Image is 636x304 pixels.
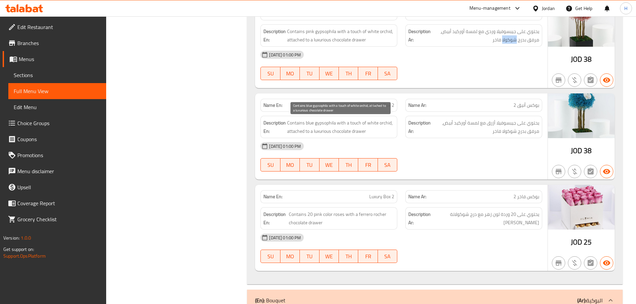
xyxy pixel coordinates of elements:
button: TU [300,158,319,172]
button: SU [260,67,280,80]
div: Jordan [542,5,555,12]
strong: Description En: [263,27,286,44]
button: Available [600,73,613,87]
span: [DATE] 01:00 PM [266,143,303,149]
span: بوكس فاخر 2 [513,193,539,200]
span: FR [361,69,375,78]
button: FR [358,250,378,263]
a: Branches [3,35,106,51]
a: Coupons [3,131,106,147]
button: TH [339,67,358,80]
a: Edit Restaurant [3,19,106,35]
a: Upsell [3,179,106,195]
span: Upsell [17,183,101,191]
span: TH [342,160,356,170]
span: TU [302,160,316,170]
span: Grocery Checklist [17,215,101,223]
strong: Description En: [263,119,286,135]
span: Coupons [17,135,101,143]
button: Not has choices [584,73,597,87]
span: يحتوي على 20 وردة لون زهر مع درج شوكولاتة فيريرو روشيه [434,210,539,227]
span: Contains 20 pink color roses with a ferrero rocher chocolate drawer [289,210,395,227]
span: Elegant Box 2 [367,102,394,109]
strong: Name Ar: [408,102,426,109]
button: FR [358,67,378,80]
a: Full Menu View [8,83,106,99]
span: بوكس أنيق 1 [513,10,539,17]
button: SA [378,67,397,80]
span: Contains blue gypsophila with a touch of white orchid, attached to a luxurious chocolate drawer [287,119,394,135]
span: Edit Restaurant [17,23,101,31]
span: يحتوي على جيبسوفيلا وردي مع لمسة أوركيد أبيض، مرفق بدرج شوكولا فاخر [432,27,539,44]
span: Choice Groups [17,119,101,127]
button: Available [600,165,613,178]
strong: Description Ar: [408,119,431,135]
span: Coverage Report [17,199,101,207]
button: Purchased item [568,256,581,270]
a: Menu disclaimer [3,163,106,179]
a: Sections [8,67,106,83]
span: JOD [571,53,582,66]
strong: Name En: [263,102,282,109]
a: Support.OpsPlatform [3,252,46,260]
span: WE [322,69,336,78]
strong: Name Ar: [408,193,426,200]
button: Purchased item [568,73,581,87]
img: %D8%A8%D9%88%D9%83%D8%B3_%D8%A3%D9%86%D9%8A%D9%82_2638952660841674926.jpg [548,93,615,138]
img: %D8%A8%D9%88%D9%83%D8%B3_%D9%81%D8%A7%D8%AE%D8%B1_2638952660955978587.jpg [548,185,615,229]
span: JOD [571,236,582,249]
span: SU [263,160,277,170]
span: [DATE] 01:00 PM [266,52,303,58]
button: TH [339,250,358,263]
span: [DATE] 01:00 PM [266,235,303,241]
span: H [624,5,627,12]
img: %D8%A8%D9%88%D9%83%D8%B3_%D8%A3%D9%86%D9%8A%D9%821638952660811248267.jpg [548,2,615,46]
strong: Description Ar: [408,210,432,227]
button: Available [600,256,613,270]
span: Elegant Box 1 [367,10,394,17]
span: FR [361,252,375,261]
span: Promotions [17,151,101,159]
button: TH [339,158,358,172]
button: Not has choices [584,256,597,270]
button: WE [320,67,339,80]
a: Edit Menu [8,99,106,115]
span: WE [322,252,336,261]
span: Contains pink gypsophila with a touch of white orchid, attached to a luxurious chocolate drawer [287,27,394,44]
span: MO [283,160,297,170]
a: Promotions [3,147,106,163]
span: TU [302,69,316,78]
button: SA [378,250,397,263]
span: بوكس أنيق 2 [513,102,539,109]
span: SA [381,252,395,261]
button: SU [260,158,280,172]
button: WE [320,250,339,263]
span: MO [283,69,297,78]
span: 38 [584,53,592,66]
span: 25 [584,236,592,249]
div: Menu-management [469,4,510,12]
span: Menus [19,55,101,63]
button: TU [300,67,319,80]
a: Grocery Checklist [3,211,106,227]
span: SA [381,160,395,170]
button: TU [300,250,319,263]
button: MO [280,158,300,172]
span: Sections [14,71,101,79]
span: SU [263,69,277,78]
span: Menu disclaimer [17,167,101,175]
button: FR [358,158,378,172]
span: TU [302,252,316,261]
span: SU [263,252,277,261]
button: MO [280,250,300,263]
button: Not branch specific item [552,256,565,270]
span: Version: [3,234,20,242]
span: FR [361,160,375,170]
button: MO [280,67,300,80]
span: 1.0.0 [21,234,31,242]
a: Choice Groups [3,115,106,131]
span: Branches [17,39,101,47]
a: Menus [3,51,106,67]
strong: Name Ar: [408,10,426,17]
span: WE [322,160,336,170]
